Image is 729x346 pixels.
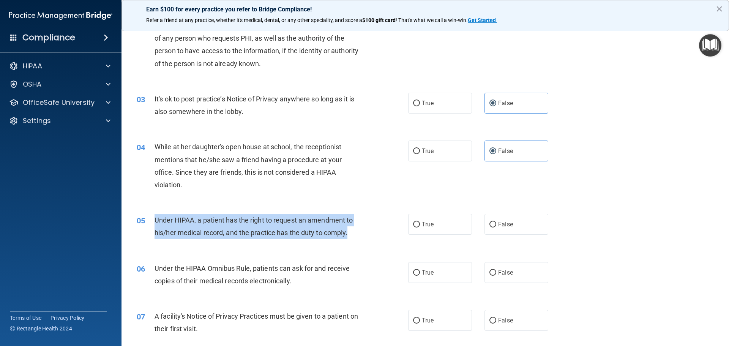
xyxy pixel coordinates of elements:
[146,17,362,23] span: Refer a friend at any practice, whether it's medical, dental, or any other speciality, and score a
[23,80,42,89] p: OSHA
[155,9,359,68] span: The Privacy Rule requires covered entities to develop and implement reasonable policies and proce...
[498,147,513,155] span: False
[155,216,353,237] span: Under HIPAA, a patient has the right to request an amendment to his/her medical record, and the p...
[396,17,468,23] span: ! That's what we call a win-win.
[716,3,723,15] button: Close
[422,221,434,228] span: True
[9,98,110,107] a: OfficeSafe University
[9,116,110,125] a: Settings
[422,317,434,324] span: True
[50,314,85,322] a: Privacy Policy
[413,270,420,276] input: True
[146,6,704,13] p: Earn $100 for every practice you refer to Bridge Compliance!
[155,312,358,333] span: A facility's Notice of Privacy Practices must be given to a patient on their first visit.
[23,62,42,71] p: HIPAA
[9,80,110,89] a: OSHA
[9,8,112,23] img: PMB logo
[10,314,41,322] a: Terms of Use
[498,100,513,107] span: False
[137,216,145,225] span: 05
[422,147,434,155] span: True
[362,17,396,23] strong: $100 gift card
[413,222,420,228] input: True
[413,318,420,324] input: True
[155,264,350,285] span: Under the HIPAA Omnibus Rule, patients can ask for and receive copies of their medical records el...
[422,100,434,107] span: True
[137,312,145,321] span: 07
[9,62,110,71] a: HIPAA
[498,269,513,276] span: False
[413,149,420,154] input: True
[137,264,145,273] span: 06
[137,95,145,104] span: 03
[10,325,72,332] span: Ⓒ Rectangle Health 2024
[498,317,513,324] span: False
[137,143,145,152] span: 04
[498,221,513,228] span: False
[23,116,51,125] p: Settings
[468,17,497,23] a: Get Started
[413,101,420,106] input: True
[489,101,496,106] input: False
[489,270,496,276] input: False
[23,98,95,107] p: OfficeSafe University
[155,95,354,115] span: It's ok to post practice’s Notice of Privacy anywhere so long as it is also somewhere in the lobby.
[489,149,496,154] input: False
[468,17,496,23] strong: Get Started
[489,318,496,324] input: False
[699,34,721,57] button: Open Resource Center
[155,143,342,189] span: While at her daughter's open house at school, the receptionist mentions that he/she saw a friend ...
[422,269,434,276] span: True
[489,222,496,228] input: False
[22,32,75,43] h4: Compliance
